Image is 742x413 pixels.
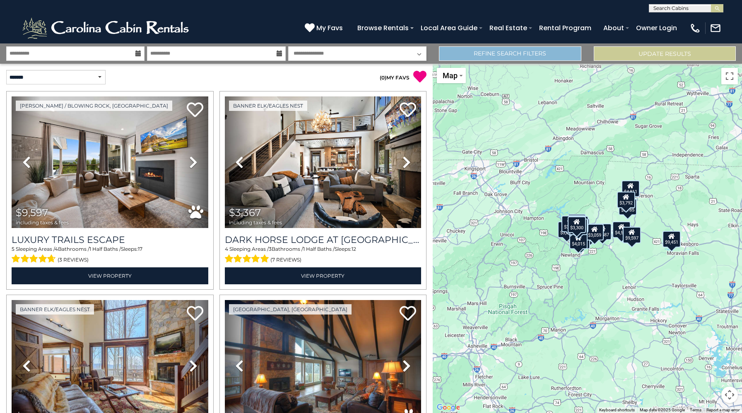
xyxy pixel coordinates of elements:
span: $3,367 [229,206,261,219]
div: $4,530 [612,221,631,238]
a: My Favs [305,23,345,34]
span: 17 [138,246,142,252]
span: including taxes & fees [229,220,282,225]
a: View Property [12,267,208,284]
a: Luxury Trails Escape [12,234,208,245]
div: $3,792 [617,192,635,208]
a: Open this area in Google Maps (opens a new window) [435,402,462,413]
div: $4,015 [569,233,588,249]
img: mail-regular-white.png [710,22,721,34]
span: 1 Half Baths / [89,246,121,252]
img: thumbnail_168695581.jpeg [12,96,208,228]
span: 5 [12,246,14,252]
a: View Property [225,267,422,284]
div: $3,929 [572,233,590,249]
span: 4 [55,246,58,252]
span: ( ) [380,74,386,81]
span: My Favs [316,23,343,33]
div: $3,070 [558,221,576,238]
a: Real Estate [485,21,531,35]
span: including taxes & fees [16,220,69,225]
span: Map [443,71,458,80]
button: Toggle fullscreen view [721,68,738,84]
a: Browse Rentals [353,21,413,35]
div: $9,451 [662,231,681,247]
span: 0 [381,74,385,81]
a: Refine Search Filters [439,46,581,61]
button: Keyboard shortcuts [599,407,635,413]
img: thumbnail_164375639.jpeg [225,96,422,228]
a: [PERSON_NAME] / Blowing Rock, [GEOGRAPHIC_DATA] [16,101,172,111]
div: $2,280 [570,216,588,233]
div: Sleeping Areas / Bathrooms / Sleeps: [225,245,422,265]
span: 1 Half Baths / [303,246,335,252]
a: Add to favorites [187,305,203,323]
span: 3 [269,246,272,252]
a: (0)MY FAVS [380,74,410,81]
a: Rental Program [535,21,595,35]
img: White-1-2.png [21,16,193,41]
a: Report a map error [706,408,740,412]
a: [GEOGRAPHIC_DATA], [GEOGRAPHIC_DATA] [229,304,352,315]
span: 4 [225,246,228,252]
div: $4,811 [621,180,639,197]
button: Map camera controls [721,387,738,403]
span: 12 [352,246,356,252]
h3: Dark Horse Lodge at Eagles Nest [225,234,422,245]
a: Add to favorites [400,101,416,119]
a: Owner Login [632,21,681,35]
div: $3,779 [561,216,580,232]
span: Map data ©2025 Google [640,408,685,412]
span: (3 reviews) [58,255,89,265]
a: Add to favorites [400,305,416,323]
a: About [599,21,628,35]
button: Update Results [594,46,736,61]
img: Google [435,402,462,413]
div: $3,059 [585,224,604,240]
div: $3,687 [567,215,585,232]
a: Banner Elk/Eagles Nest [16,304,94,315]
span: $9,597 [16,206,48,219]
div: $4,587 [593,223,612,240]
a: Local Area Guide [417,21,482,35]
a: Dark Horse Lodge at [GEOGRAPHIC_DATA] [225,234,422,245]
div: $3,300 [568,216,586,233]
a: Banner Elk/Eagles Nest [229,101,307,111]
img: phone-regular-white.png [689,22,701,34]
div: $3,843 [567,214,585,231]
div: $2,596 [569,219,588,235]
a: Add to favorites [187,101,203,119]
button: Change map style [437,68,466,83]
div: $9,597 [622,227,641,243]
a: Terms (opens in new tab) [690,408,701,412]
div: Sleeping Areas / Bathrooms / Sleeps: [12,245,208,265]
span: (7 reviews) [270,255,301,265]
div: $2,785 [618,199,636,215]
